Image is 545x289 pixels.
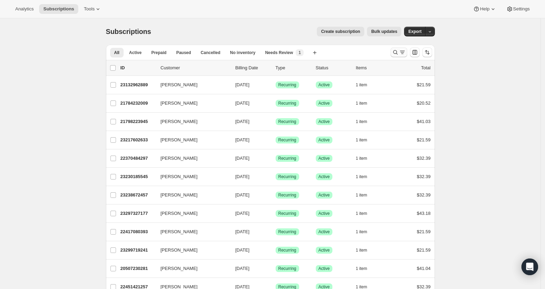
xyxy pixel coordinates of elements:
[161,228,198,235] span: [PERSON_NAME]
[235,82,250,87] span: [DATE]
[356,172,375,182] button: 1 item
[356,117,375,126] button: 1 item
[356,209,375,218] button: 1 item
[356,137,367,143] span: 1 item
[278,229,296,235] span: Recurring
[391,47,407,57] button: Search and filter results
[129,50,142,55] span: Active
[417,174,431,179] span: $32.39
[404,27,426,36] button: Export
[235,156,250,161] span: [DATE]
[278,266,296,271] span: Recurring
[356,82,367,88] span: 1 item
[278,174,296,179] span: Recurring
[120,135,431,145] div: 23217602633[PERSON_NAME][DATE]SuccessRecurringSuccessActive1 item$21.59
[356,156,367,161] span: 1 item
[120,264,431,273] div: 20507230281[PERSON_NAME][DATE]SuccessRecurringSuccessActive1 item$41.04
[120,228,155,235] p: 22417080393
[120,209,431,218] div: 23297327177[PERSON_NAME][DATE]SuccessRecurringSuccessActive1 item$43.18
[356,80,375,90] button: 1 item
[235,119,250,124] span: [DATE]
[356,64,391,71] div: Items
[80,4,106,14] button: Tools
[356,245,375,255] button: 1 item
[278,82,296,88] span: Recurring
[309,48,320,58] button: Create new view
[513,6,530,12] span: Settings
[120,227,431,237] div: 22417080393[PERSON_NAME][DATE]SuccessRecurringSuccessActive1 item$21.59
[120,172,431,182] div: 23230185545[PERSON_NAME][DATE]SuccessRecurringSuccessActive1 item$32.39
[356,227,375,237] button: 1 item
[120,137,155,143] p: 23217602633
[319,100,330,106] span: Active
[276,64,310,71] div: Type
[157,208,226,219] button: [PERSON_NAME]
[235,211,250,216] span: [DATE]
[521,259,538,275] div: Open Intercom Messenger
[356,247,367,253] span: 1 item
[120,64,431,71] div: IDCustomerBilling DateTypeStatusItemsTotal
[356,174,367,179] span: 1 item
[265,50,293,55] span: Needs Review
[235,64,270,71] p: Billing Date
[157,134,226,146] button: [PERSON_NAME]
[417,82,431,87] span: $21.59
[161,137,198,143] span: [PERSON_NAME]
[43,6,74,12] span: Subscriptions
[316,64,350,71] p: Status
[417,137,431,142] span: $21.59
[161,118,198,125] span: [PERSON_NAME]
[319,247,330,253] span: Active
[176,50,191,55] span: Paused
[161,173,198,180] span: [PERSON_NAME]
[356,192,367,198] span: 1 item
[319,266,330,271] span: Active
[161,64,230,71] p: Customer
[120,80,431,90] div: 23132962889[PERSON_NAME][DATE]SuccessRecurringSuccessActive1 item$21.59
[161,210,198,217] span: [PERSON_NAME]
[120,154,431,163] div: 22370484297[PERSON_NAME][DATE]SuccessRecurringSuccessActive1 item$32.39
[157,79,226,90] button: [PERSON_NAME]
[235,174,250,179] span: [DATE]
[278,119,296,124] span: Recurring
[278,156,296,161] span: Recurring
[417,100,431,106] span: $20.52
[319,137,330,143] span: Active
[417,119,431,124] span: $41.03
[230,50,255,55] span: No inventory
[120,190,431,200] div: 23238672457[PERSON_NAME][DATE]SuccessRecurringSuccessActive1 item$32.39
[120,173,155,180] p: 23230185545
[321,29,360,34] span: Create subscription
[235,229,250,234] span: [DATE]
[469,4,500,14] button: Help
[422,47,432,57] button: Sort the results
[278,211,296,216] span: Recurring
[417,211,431,216] span: $43.18
[356,119,367,124] span: 1 item
[157,98,226,109] button: [PERSON_NAME]
[417,156,431,161] span: $32.39
[367,27,401,36] button: Bulk updates
[120,64,155,71] p: ID
[502,4,534,14] button: Settings
[319,211,330,216] span: Active
[120,155,155,162] p: 22370484297
[15,6,34,12] span: Analytics
[356,154,375,163] button: 1 item
[417,247,431,253] span: $21.59
[319,174,330,179] span: Active
[319,156,330,161] span: Active
[235,247,250,253] span: [DATE]
[298,50,301,55] span: 1
[317,27,364,36] button: Create subscription
[356,266,367,271] span: 1 item
[120,117,431,126] div: 21798223945[PERSON_NAME][DATE]SuccessRecurringSuccessActive1 item$41.03
[151,50,167,55] span: Prepaid
[319,229,330,235] span: Active
[84,6,95,12] span: Tools
[157,153,226,164] button: [PERSON_NAME]
[120,245,431,255] div: 23299719241[PERSON_NAME][DATE]SuccessRecurringSuccessActive1 item$21.59
[120,118,155,125] p: 21798223945
[408,29,421,34] span: Export
[356,135,375,145] button: 1 item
